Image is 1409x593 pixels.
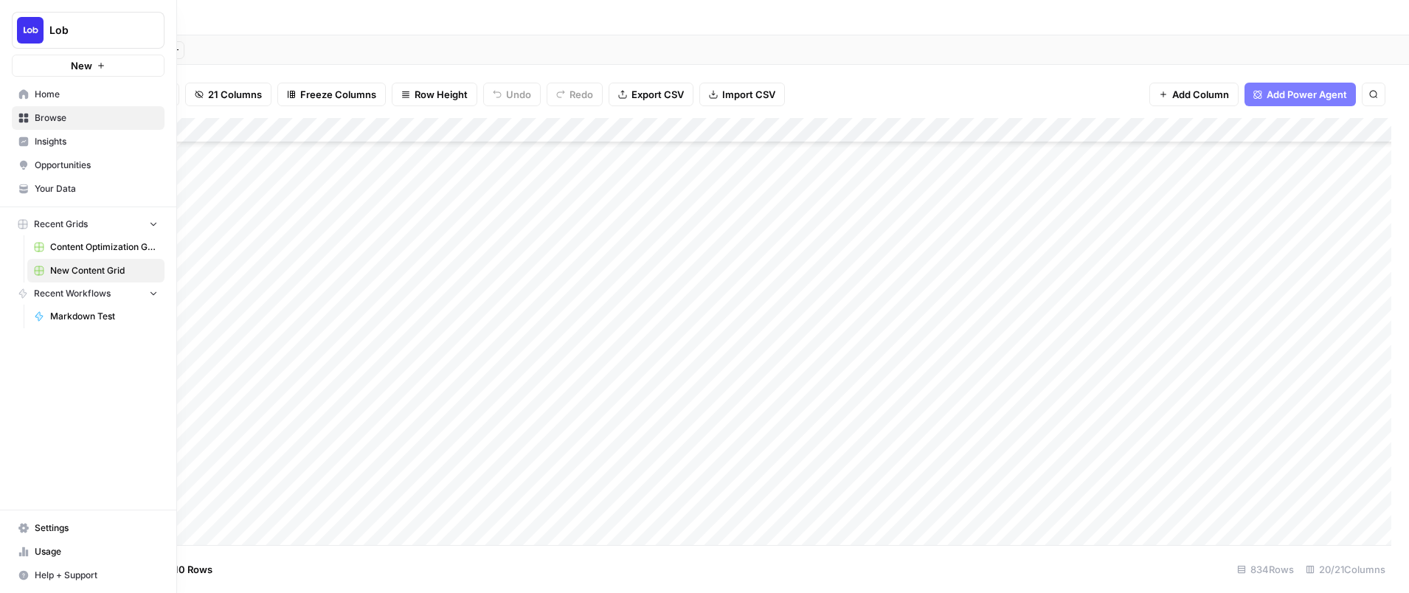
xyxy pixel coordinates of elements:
span: Usage [35,545,158,558]
button: Export CSV [609,83,693,106]
a: Insights [12,130,165,153]
a: Usage [12,540,165,563]
span: Browse [35,111,158,125]
span: Undo [506,87,531,102]
a: Browse [12,106,165,130]
span: Redo [570,87,593,102]
span: Add Power Agent [1267,87,1347,102]
button: Freeze Columns [277,83,386,106]
span: Content Optimization Grid [50,240,158,254]
button: Import CSV [699,83,785,106]
span: Help + Support [35,569,158,582]
img: Lob Logo [17,17,44,44]
button: Recent Grids [12,213,165,235]
span: 21 Columns [208,87,262,102]
span: Lob [49,23,139,38]
button: Add Column [1149,83,1239,106]
span: Import CSV [722,87,775,102]
a: Markdown Test [27,305,165,328]
a: Content Optimization Grid [27,235,165,259]
button: New [12,55,165,77]
span: Export CSV [631,87,684,102]
span: Recent Workflows [34,287,111,300]
a: Your Data [12,177,165,201]
div: 834 Rows [1231,558,1300,581]
span: Freeze Columns [300,87,376,102]
span: Add 10 Rows [153,562,212,577]
button: Workspace: Lob [12,12,165,49]
span: Insights [35,135,158,148]
button: Recent Workflows [12,282,165,305]
a: Opportunities [12,153,165,177]
span: Row Height [415,87,468,102]
span: Opportunities [35,159,158,172]
span: Markdown Test [50,310,158,323]
a: New Content Grid [27,259,165,282]
a: Settings [12,516,165,540]
button: 21 Columns [185,83,271,106]
span: Home [35,88,158,101]
button: Redo [547,83,603,106]
a: Home [12,83,165,106]
button: Undo [483,83,541,106]
span: Add Column [1172,87,1229,102]
button: Row Height [392,83,477,106]
button: Add Power Agent [1244,83,1356,106]
span: New [71,58,92,73]
span: New Content Grid [50,264,158,277]
div: 20/21 Columns [1300,558,1391,581]
button: Help + Support [12,563,165,587]
span: Recent Grids [34,218,88,231]
span: Your Data [35,182,158,195]
span: Settings [35,521,158,535]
